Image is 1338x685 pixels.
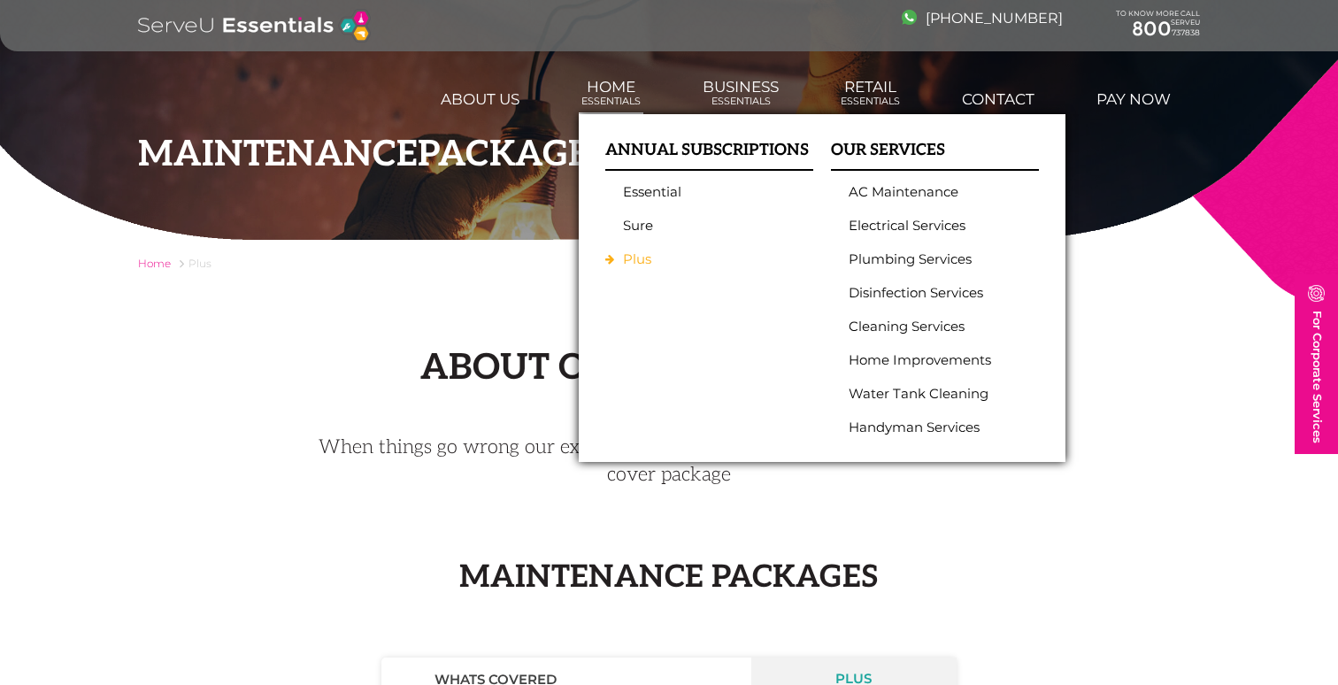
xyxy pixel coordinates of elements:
[605,141,813,171] h3: ANNUAL SUBSCRIPTIONS
[579,69,643,117] a: HomeEssentials
[1116,18,1200,41] a: 800737838
[138,558,1200,596] h2: Maintenance Packages
[849,184,1012,200] a: AC Maintenance
[438,81,522,117] a: About us
[138,9,371,42] img: logo
[849,285,1012,301] a: Disinfection Services
[1094,81,1173,117] a: Pay Now
[959,81,1037,117] a: Contact
[138,257,171,270] a: Home
[1132,17,1172,41] span: 800
[1116,10,1200,42] div: TO KNOW MORE CALL SERVEU
[138,347,1200,389] h2: About our Plus Package
[1308,285,1325,302] img: image
[581,96,641,107] span: Essentials
[188,257,211,270] span: Plus
[838,69,903,117] a: RetailEssentials
[623,218,787,234] a: Sure
[841,96,900,107] span: Essentials
[849,352,1012,368] a: Home Improvements
[700,69,781,117] a: BusinessEssentials
[1295,274,1338,454] a: For Corporate Services
[623,251,787,267] a: Plus
[849,319,1012,335] a: Cleaning Services
[297,434,1041,489] p: When things go wrong our expert team we will come to the rescue with our full cover package
[623,184,787,200] a: Essential
[831,141,1039,171] h3: OUR SERVICES
[849,419,1012,435] a: Handyman Services
[902,10,1063,27] a: [PHONE_NUMBER]
[849,218,1012,234] a: Electrical Services
[849,251,1012,267] a: Plumbing Services
[703,96,779,107] span: Essentials
[849,386,1012,402] a: Water Tank Cleaning
[902,10,917,25] img: image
